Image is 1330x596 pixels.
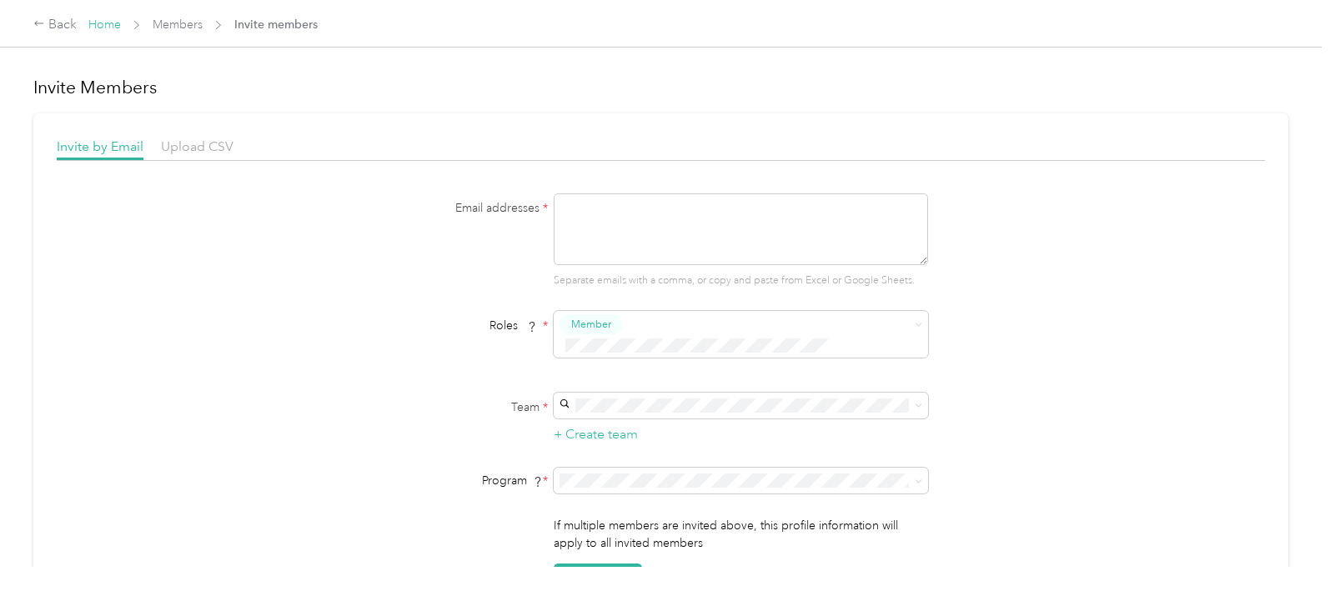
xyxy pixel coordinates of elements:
p: Separate emails with a comma, or copy and paste from Excel or Google Sheets. [554,273,928,288]
div: Program [340,472,549,489]
span: Invite by Email [57,138,143,154]
iframe: Everlance-gr Chat Button Frame [1237,503,1330,596]
a: Members [153,18,203,32]
label: Email addresses [340,199,549,217]
span: Upload CSV [161,138,233,154]
p: If multiple members are invited above, this profile information will apply to all invited members [554,517,928,552]
span: Invite members [234,16,318,33]
span: Member [571,317,611,332]
div: Back [33,15,77,35]
button: Send Invites [554,563,642,593]
span: Roles [484,313,543,338]
a: Home [88,18,121,32]
label: Team [340,398,549,416]
button: Member [560,314,623,335]
button: + Create team [554,424,638,445]
h1: Invite Members [33,76,1288,99]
